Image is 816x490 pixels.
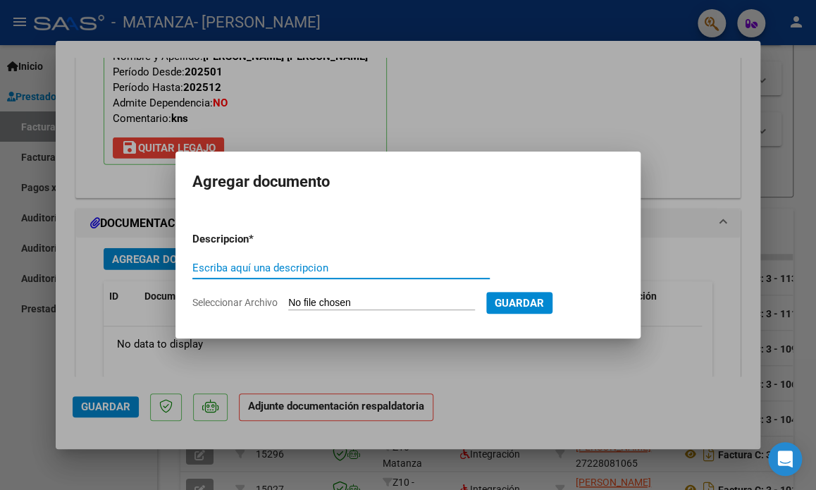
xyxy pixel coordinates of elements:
p: Descripcion [192,231,322,247]
span: Seleccionar Archivo [192,297,278,308]
span: Guardar [495,297,544,310]
div: Open Intercom Messenger [768,442,802,476]
h2: Agregar documento [192,169,624,195]
button: Guardar [486,292,552,314]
